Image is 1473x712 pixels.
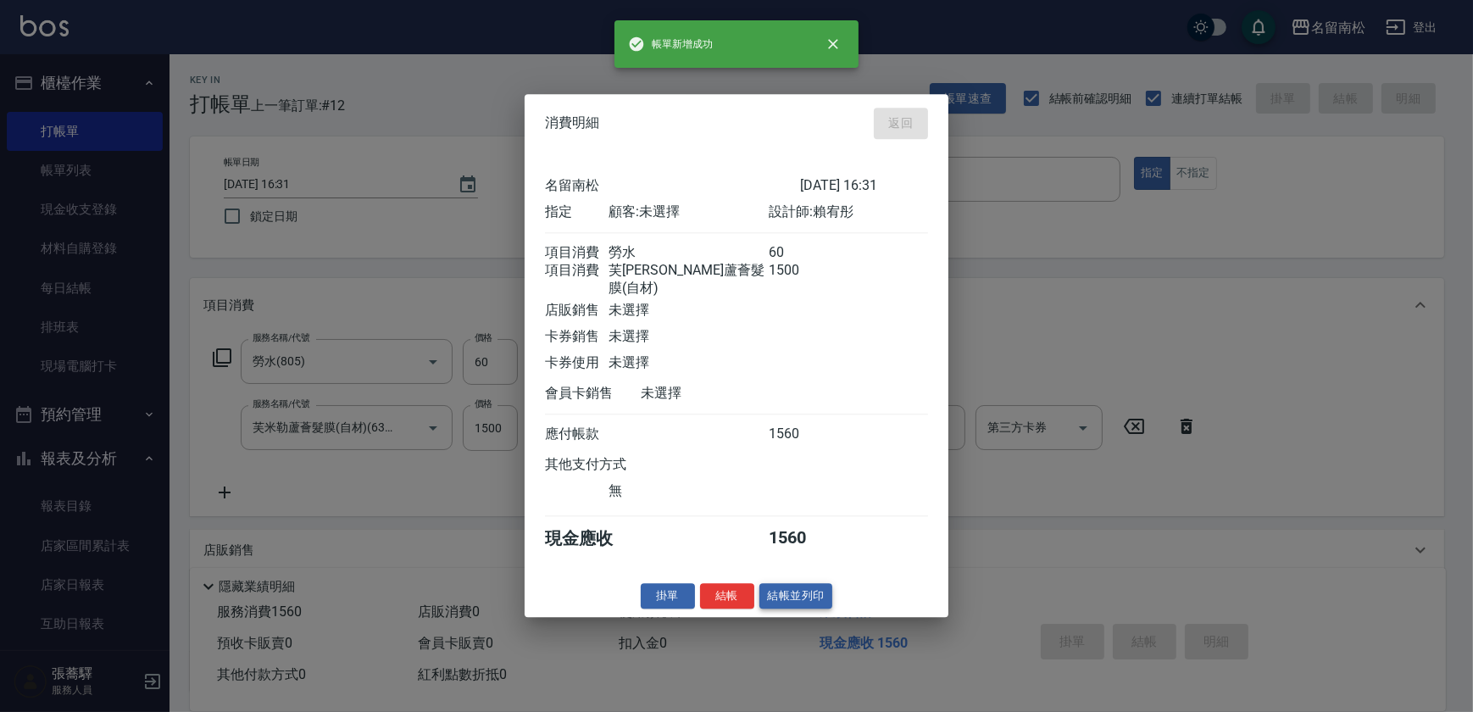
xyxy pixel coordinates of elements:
[545,328,609,346] div: 卡券銷售
[545,354,609,372] div: 卡券使用
[700,583,754,609] button: 結帳
[609,482,768,500] div: 無
[609,244,768,262] div: 勞水
[609,262,768,298] div: 芙[PERSON_NAME]蘆薈髮膜(自材)
[769,426,832,443] div: 1560
[609,354,768,372] div: 未選擇
[628,36,713,53] span: 帳單新增成功
[814,25,852,63] button: close
[609,328,768,346] div: 未選擇
[545,244,609,262] div: 項目消費
[800,177,928,195] div: [DATE] 16:31
[545,115,599,132] span: 消費明細
[609,203,768,221] div: 顧客: 未選擇
[759,583,833,609] button: 結帳並列印
[545,302,609,320] div: 店販銷售
[545,456,673,474] div: 其他支付方式
[769,262,832,298] div: 1500
[641,385,800,403] div: 未選擇
[545,527,641,550] div: 現金應收
[545,177,800,195] div: 名留南松
[545,203,609,221] div: 指定
[545,262,609,298] div: 項目消費
[609,302,768,320] div: 未選擇
[545,426,609,443] div: 應付帳款
[641,583,695,609] button: 掛單
[545,385,641,403] div: 會員卡銷售
[769,527,832,550] div: 1560
[769,244,832,262] div: 60
[769,203,928,221] div: 設計師: 賴宥彤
